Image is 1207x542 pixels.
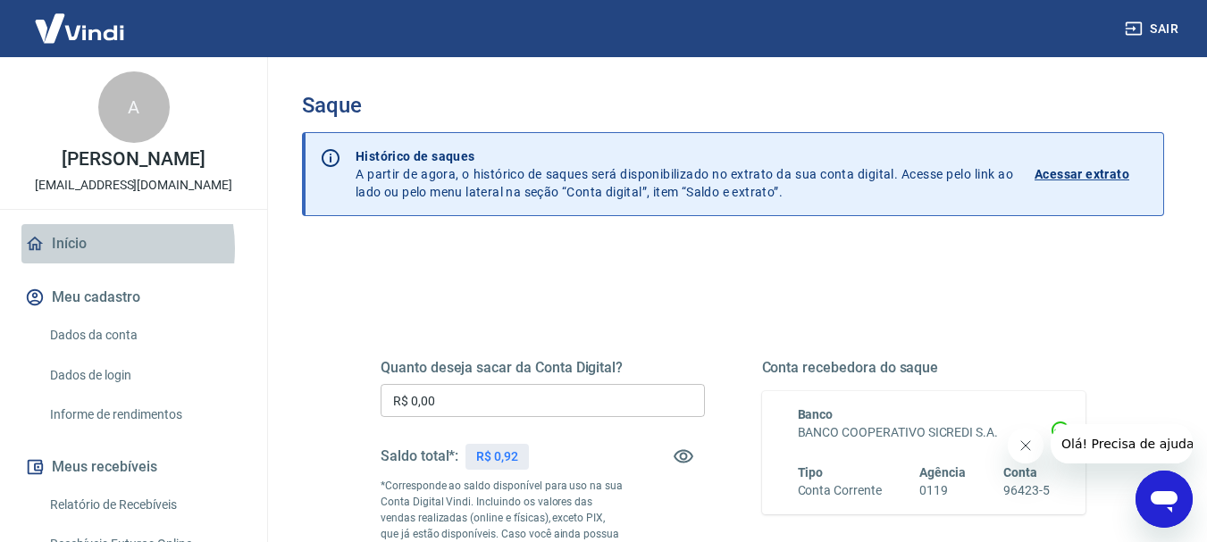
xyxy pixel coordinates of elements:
span: Agência [919,465,966,479]
button: Sair [1121,13,1186,46]
h6: 0119 [919,481,966,500]
span: Conta [1003,465,1037,479]
h6: 96423-5 [1003,481,1050,500]
iframe: Botão para abrir a janela de mensagens [1136,471,1193,528]
button: Meus recebíveis [21,447,246,487]
a: Dados da conta [43,317,246,354]
a: Dados de login [43,357,246,394]
p: Histórico de saques [356,147,1013,165]
p: [EMAIL_ADDRESS][DOMAIN_NAME] [35,176,232,195]
p: Acessar extrato [1035,165,1129,183]
button: Meu cadastro [21,278,246,317]
a: Informe de rendimentos [43,396,246,433]
a: Acessar extrato [1035,147,1149,201]
span: Tipo [798,465,824,479]
p: R$ 0,92 [476,447,518,466]
a: Relatório de Recebíveis [43,487,246,523]
h5: Quanto deseja sacar da Conta Digital? [381,359,705,377]
h5: Conta recebedora do saque [762,359,1086,377]
h6: BANCO COOPERATIVO SICREDI S.A. [798,423,1051,442]
a: Início [21,224,246,263]
h3: Saque [302,93,1164,118]
span: Banco [798,407,834,421]
h5: Saldo total*: [381,447,458,465]
h6: Conta Corrente [798,481,882,500]
div: A [98,71,170,143]
iframe: Mensagem da empresa [1051,424,1193,463]
img: Vindi [21,1,138,55]
p: A partir de agora, o histórico de saques será disponibilizado no extrato da sua conta digital. Ac... [356,147,1013,201]
span: Olá! Precisa de ajuda? [11,13,150,27]
p: [PERSON_NAME] [62,150,205,169]
iframe: Fechar mensagem [1008,428,1044,463]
